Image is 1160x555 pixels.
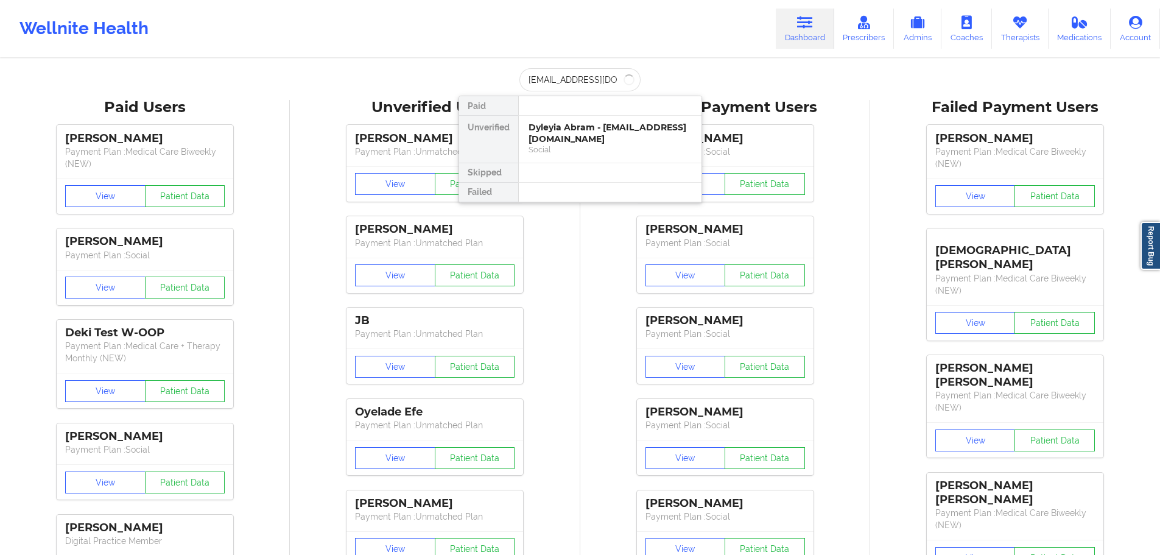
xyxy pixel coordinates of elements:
[65,235,225,249] div: [PERSON_NAME]
[935,312,1016,334] button: View
[645,132,805,146] div: [PERSON_NAME]
[935,146,1095,170] p: Payment Plan : Medical Care Biweekly (NEW)
[65,326,225,340] div: Deki Test W-OOP
[435,356,515,378] button: Patient Data
[65,535,225,547] p: Digital Practice Member
[935,361,1095,389] div: [PERSON_NAME] [PERSON_NAME]
[355,146,515,158] p: Payment Plan : Unmatched Plan
[65,340,225,364] p: Payment Plan : Medical Care + Therapy Monthly (NEW)
[355,356,435,378] button: View
[645,314,805,328] div: [PERSON_NAME]
[935,389,1095,414] p: Payment Plan : Medical Care Biweekly (NEW)
[645,237,805,249] p: Payment Plan : Social
[355,264,435,286] button: View
[355,405,515,419] div: Oyelade Efe
[645,405,805,419] div: [PERSON_NAME]
[435,264,515,286] button: Patient Data
[65,444,225,456] p: Payment Plan : Social
[935,272,1095,297] p: Payment Plan : Medical Care Biweekly (NEW)
[935,507,1095,531] p: Payment Plan : Medical Care Biweekly (NEW)
[879,98,1151,117] div: Failed Payment Users
[298,98,571,117] div: Unverified Users
[645,447,726,469] button: View
[834,9,895,49] a: Prescribers
[589,98,862,117] div: Skipped Payment Users
[935,185,1016,207] button: View
[435,447,515,469] button: Patient Data
[355,497,515,511] div: [PERSON_NAME]
[145,185,225,207] button: Patient Data
[65,249,225,261] p: Payment Plan : Social
[459,116,518,163] div: Unverified
[935,430,1016,451] button: View
[935,235,1095,272] div: [DEMOGRAPHIC_DATA][PERSON_NAME]
[645,222,805,236] div: [PERSON_NAME]
[1014,185,1095,207] button: Patient Data
[1049,9,1111,49] a: Medications
[992,9,1049,49] a: Therapists
[459,183,518,202] div: Failed
[776,9,834,49] a: Dashboard
[725,447,805,469] button: Patient Data
[645,146,805,158] p: Payment Plan : Social
[1014,430,1095,451] button: Patient Data
[459,96,518,116] div: Paid
[645,356,726,378] button: View
[941,9,992,49] a: Coaches
[145,380,225,402] button: Patient Data
[645,511,805,523] p: Payment Plan : Social
[459,163,518,183] div: Skipped
[355,173,435,195] button: View
[529,122,692,144] div: Dyleyia Abram - [EMAIL_ADDRESS][DOMAIN_NAME]
[894,9,941,49] a: Admins
[645,497,805,511] div: [PERSON_NAME]
[529,144,692,155] div: Social
[1141,222,1160,270] a: Report Bug
[65,277,146,299] button: View
[355,222,515,236] div: [PERSON_NAME]
[355,237,515,249] p: Payment Plan : Unmatched Plan
[935,132,1095,146] div: [PERSON_NAME]
[1111,9,1160,49] a: Account
[65,146,225,170] p: Payment Plan : Medical Care Biweekly (NEW)
[645,328,805,340] p: Payment Plan : Social
[65,380,146,402] button: View
[1014,312,1095,334] button: Patient Data
[9,98,281,117] div: Paid Users
[645,264,726,286] button: View
[145,277,225,299] button: Patient Data
[65,132,225,146] div: [PERSON_NAME]
[935,479,1095,507] div: [PERSON_NAME] [PERSON_NAME]
[65,472,146,493] button: View
[355,419,515,431] p: Payment Plan : Unmatched Plan
[435,173,515,195] button: Patient Data
[355,132,515,146] div: [PERSON_NAME]
[145,472,225,493] button: Patient Data
[355,314,515,328] div: JB
[725,173,805,195] button: Patient Data
[725,264,805,286] button: Patient Data
[355,511,515,523] p: Payment Plan : Unmatched Plan
[725,356,805,378] button: Patient Data
[645,419,805,431] p: Payment Plan : Social
[355,447,435,469] button: View
[65,521,225,535] div: [PERSON_NAME]
[65,185,146,207] button: View
[355,328,515,340] p: Payment Plan : Unmatched Plan
[65,430,225,444] div: [PERSON_NAME]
